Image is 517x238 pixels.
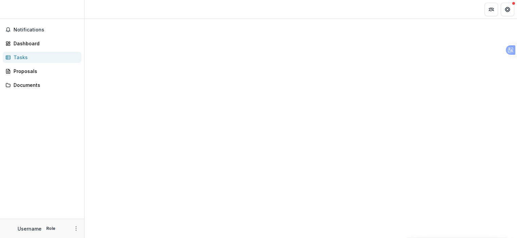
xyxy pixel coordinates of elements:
button: Partners [485,3,498,16]
div: Tasks [14,54,76,61]
div: Documents [14,81,76,89]
button: Get Help [501,3,514,16]
a: Proposals [3,66,81,77]
p: Role [44,225,57,232]
a: Tasks [3,52,81,63]
div: Dashboard [14,40,76,47]
a: Dashboard [3,38,81,49]
p: Username [18,225,42,232]
a: Documents [3,79,81,91]
span: Notifications [14,27,79,33]
button: More [72,224,80,233]
div: Proposals [14,68,76,75]
button: Notifications [3,24,81,35]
